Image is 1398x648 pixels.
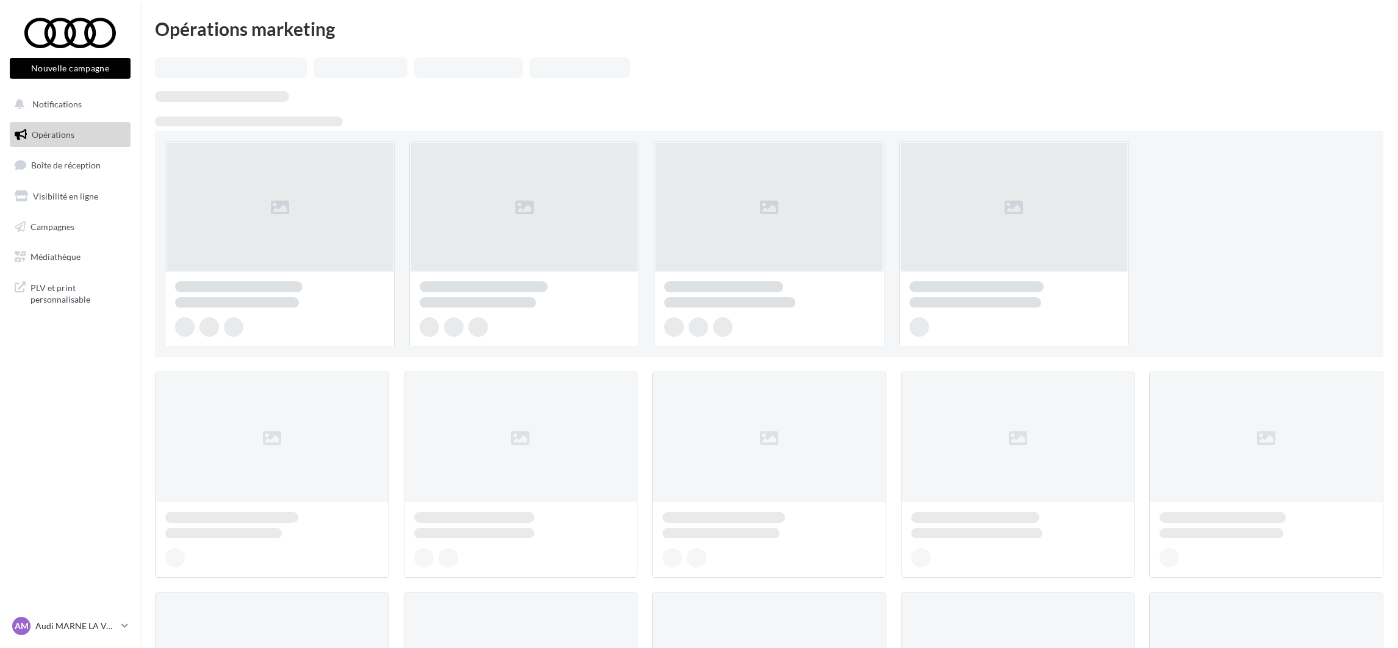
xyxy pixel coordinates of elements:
[7,244,133,270] a: Médiathèque
[10,614,131,638] a: AM Audi MARNE LA VALLEE
[35,620,116,632] p: Audi MARNE LA VALLEE
[7,152,133,178] a: Boîte de réception
[33,191,98,201] span: Visibilité en ligne
[30,221,74,231] span: Campagnes
[7,122,133,148] a: Opérations
[32,99,82,109] span: Notifications
[31,160,101,170] span: Boîte de réception
[155,20,1383,38] div: Opérations marketing
[7,275,133,311] a: PLV et print personnalisable
[7,92,128,117] button: Notifications
[7,184,133,209] a: Visibilité en ligne
[10,58,131,79] button: Nouvelle campagne
[30,251,81,262] span: Médiathèque
[7,214,133,240] a: Campagnes
[15,620,29,632] span: AM
[32,129,74,140] span: Opérations
[30,279,126,306] span: PLV et print personnalisable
